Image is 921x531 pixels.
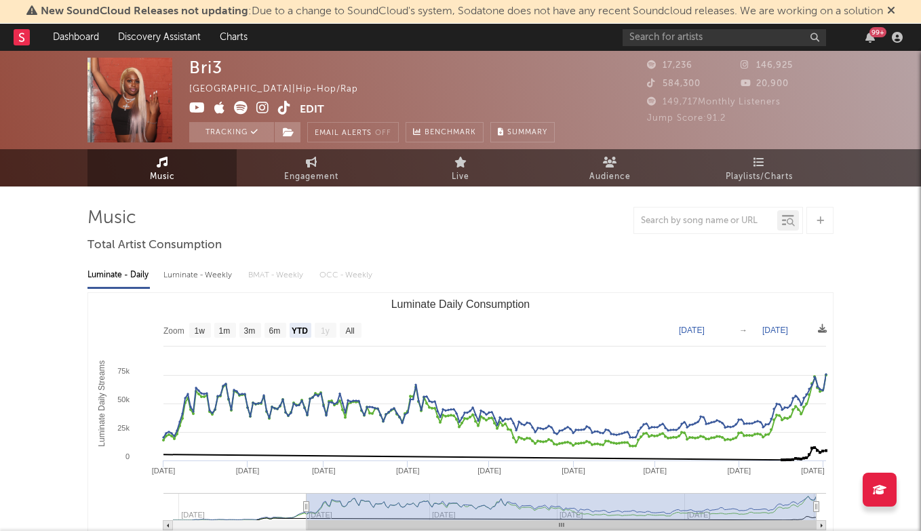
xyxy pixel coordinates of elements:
text: All [345,326,354,336]
div: Bri3 [189,58,222,77]
a: Playlists/Charts [684,149,834,186]
text: 6m [269,326,281,336]
text: [DATE] [762,326,788,335]
a: Live [386,149,535,186]
text: [DATE] [801,467,825,475]
text: [DATE] [477,467,501,475]
span: Music [150,169,175,185]
text: 50k [117,395,130,404]
em: Off [375,130,391,137]
div: [GEOGRAPHIC_DATA] | Hip-Hop/Rap [189,81,374,98]
span: 149,717 Monthly Listeners [647,98,781,106]
text: [DATE] [236,467,260,475]
text: Zoom [163,326,184,336]
text: 3m [244,326,256,336]
span: Jump Score: 91.2 [647,114,726,123]
a: Music [87,149,237,186]
text: [DATE] [152,467,176,475]
span: Dismiss [887,6,895,17]
a: Engagement [237,149,386,186]
text: [DATE] [396,467,420,475]
span: 584,300 [647,79,701,88]
text: [DATE] [679,326,705,335]
a: Audience [535,149,684,186]
a: Charts [210,24,257,51]
a: Benchmark [406,122,484,142]
text: [DATE] [728,467,751,475]
span: 20,900 [741,79,789,88]
span: Engagement [284,169,338,185]
button: 99+ [865,32,875,43]
text: [DATE] [312,467,336,475]
text: Luminate Daily Consumption [391,298,530,310]
span: Live [452,169,469,185]
text: → [739,326,747,335]
text: 1y [321,326,330,336]
a: Dashboard [43,24,109,51]
div: Luminate - Weekly [163,264,235,287]
text: [DATE] [562,467,585,475]
button: Edit [300,101,324,118]
span: Audience [589,169,631,185]
text: YTD [292,326,308,336]
span: 146,925 [741,61,793,70]
div: 99 + [869,27,886,37]
span: Benchmark [425,125,476,141]
button: Summary [490,122,555,142]
text: 75k [117,367,130,375]
text: 0 [125,452,130,460]
span: 17,236 [647,61,692,70]
text: 1m [219,326,231,336]
span: New SoundCloud Releases not updating [41,6,248,17]
text: 1w [195,326,205,336]
text: Luminate Daily Streams [97,360,106,446]
input: Search by song name or URL [634,216,777,227]
span: Summary [507,129,547,136]
span: Playlists/Charts [726,169,793,185]
text: [DATE] [643,467,667,475]
button: Email AlertsOff [307,122,399,142]
a: Discovery Assistant [109,24,210,51]
div: Luminate - Daily [87,264,150,287]
button: Tracking [189,122,274,142]
span: Total Artist Consumption [87,237,222,254]
input: Search for artists [623,29,826,46]
text: 25k [117,424,130,432]
span: : Due to a change to SoundCloud's system, Sodatone does not have any recent Soundcloud releases. ... [41,6,883,17]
